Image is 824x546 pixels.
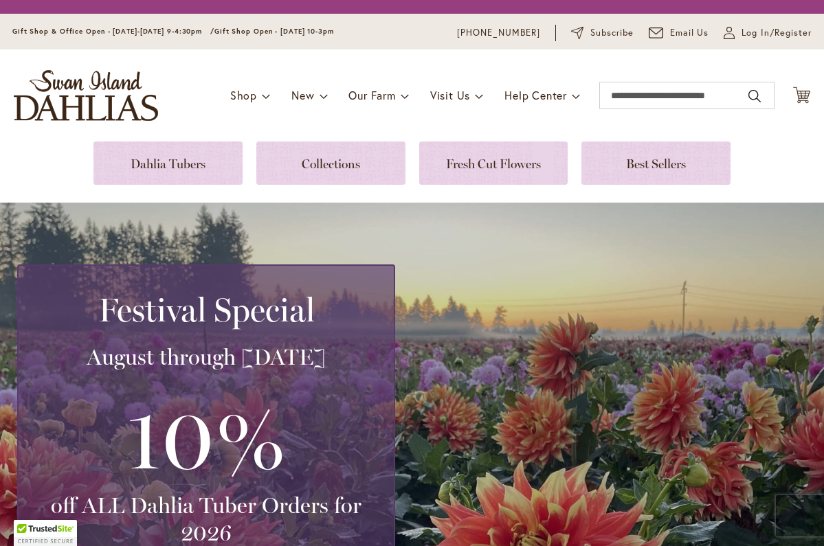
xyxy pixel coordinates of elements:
button: Search [748,85,761,107]
a: [PHONE_NUMBER] [457,26,540,40]
span: Log In/Register [742,26,812,40]
span: Help Center [504,88,567,102]
span: Gift Shop Open - [DATE] 10-3pm [214,27,334,36]
span: New [291,88,314,102]
a: Email Us [649,26,709,40]
a: Subscribe [571,26,634,40]
span: Visit Us [430,88,470,102]
span: Gift Shop & Office Open - [DATE]-[DATE] 9-4:30pm / [12,27,214,36]
span: Email Us [670,26,709,40]
h3: 10% [35,385,377,492]
span: Shop [230,88,257,102]
a: Log In/Register [724,26,812,40]
h3: August through [DATE] [35,343,377,371]
span: Our Farm [348,88,395,102]
span: Subscribe [590,26,634,40]
a: store logo [14,70,158,121]
h2: Festival Special [35,291,377,329]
